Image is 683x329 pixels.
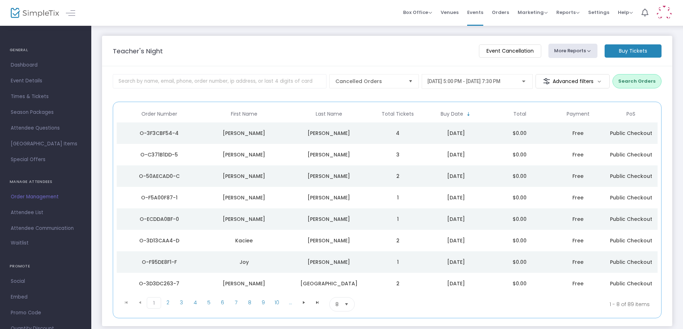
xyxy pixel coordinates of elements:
[118,173,200,180] div: O-50AECAD0-C
[371,106,424,122] th: Total Tickets
[588,3,609,21] span: Settings
[371,187,424,208] td: 1
[231,111,257,117] span: First Name
[118,280,200,287] div: O-3D3DC263-7
[612,74,662,88] button: Search Orders
[556,9,580,16] span: Reports
[427,78,500,84] span: [DATE] 5:00 PM - [DATE] 7:30 PM
[188,297,202,308] span: Page 4
[536,74,610,88] m-button: Advanced filters
[567,111,590,117] span: Payment
[548,44,598,58] button: More Reports
[488,187,552,208] td: $0.00
[288,280,369,287] div: Ireland
[147,297,161,309] span: Page 1
[572,216,583,223] span: Free
[11,292,81,302] span: Embed
[11,92,81,101] span: Times & Tickets
[543,78,550,85] img: filter
[492,3,509,21] span: Orders
[316,111,342,117] span: Last Name
[572,173,583,180] span: Free
[11,277,81,286] span: Social
[202,297,215,308] span: Page 5
[10,259,82,274] h4: PROMOTE
[203,216,285,223] div: Kristy
[161,297,175,308] span: Page 2
[10,43,82,57] h4: GENERAL
[467,3,483,21] span: Events
[11,224,81,233] span: Attendee Communication
[175,297,188,308] span: Page 3
[341,297,352,311] button: Select
[426,194,486,201] div: 9/18/2025
[610,280,652,287] span: Public Checkout
[113,46,163,56] m-panel-title: Teacher's Night
[11,61,81,70] span: Dashboard
[118,130,200,137] div: O-3F3CBF54-4
[426,280,486,287] div: 9/18/2025
[572,130,583,137] span: Free
[288,216,369,223] div: Lee
[610,151,652,158] span: Public Checkout
[605,44,662,58] m-button: Buy Tickets
[288,173,369,180] div: Klein
[479,44,541,58] m-button: Event Cancellation
[488,273,552,294] td: $0.00
[610,216,652,223] span: Public Checkout
[203,194,285,201] div: Denise
[426,216,486,223] div: 9/18/2025
[11,240,29,247] span: Waitlist
[572,151,583,158] span: Free
[572,237,583,244] span: Free
[518,9,548,16] span: Marketing
[371,251,424,273] td: 1
[426,258,486,266] div: 9/18/2025
[10,175,82,189] h4: MANAGE ATTENDEES
[488,122,552,144] td: $0.00
[11,192,81,202] span: Order Management
[11,124,81,133] span: Attendee Questions
[297,297,311,308] span: Go to the next page
[288,258,369,266] div: Persico
[301,300,307,305] span: Go to the next page
[11,139,81,149] span: [GEOGRAPHIC_DATA] Items
[488,165,552,187] td: $0.00
[466,111,471,117] span: Sortable
[203,237,285,244] div: Kaciee
[406,74,416,88] button: Select
[315,300,320,305] span: Go to the last page
[113,74,326,88] input: Search by name, email, phone, order number, ip address, or last 4 digits of card
[488,144,552,165] td: $0.00
[11,76,81,86] span: Event Details
[426,151,486,158] div: 9/19/2025
[371,208,424,230] td: 1
[117,106,658,294] div: Data table
[610,173,652,180] span: Public Checkout
[513,111,526,117] span: Total
[572,194,583,201] span: Free
[572,280,583,287] span: Free
[118,237,200,244] div: O-3D13CAA4-D
[118,216,200,223] div: O-ECDDA0BF-0
[441,3,459,21] span: Venues
[488,230,552,251] td: $0.00
[284,297,297,308] span: Page 11
[335,301,339,308] span: 8
[203,130,285,137] div: Megan
[203,280,285,287] div: Serena
[371,144,424,165] td: 3
[371,273,424,294] td: 2
[203,151,285,158] div: Emma
[618,9,633,16] span: Help
[118,194,200,201] div: O-F5A00F87-1
[243,297,256,308] span: Page 8
[118,258,200,266] div: O-F95DE8F1-F
[229,297,243,308] span: Page 7
[610,258,652,266] span: Public Checkout
[288,151,369,158] div: Yeager-Chael
[426,237,486,244] div: 9/18/2025
[626,111,635,117] span: PoS
[371,122,424,144] td: 4
[141,111,177,117] span: Order Number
